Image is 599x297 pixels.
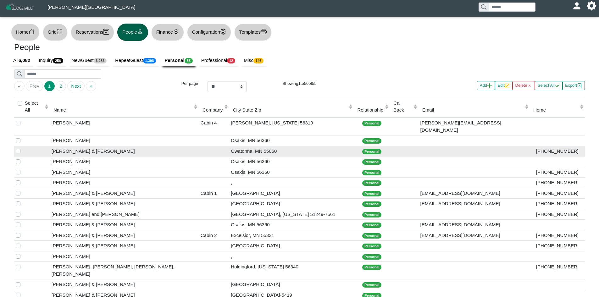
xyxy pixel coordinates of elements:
td: [PERSON_NAME] [50,251,199,262]
td: [PERSON_NAME] & [PERSON_NAME] [50,220,199,230]
td: [GEOGRAPHIC_DATA] [229,199,354,209]
svg: person fill [574,3,579,8]
td: [PERSON_NAME] & [PERSON_NAME] [50,188,199,199]
td: [GEOGRAPHIC_DATA] [229,279,354,290]
svg: check all [555,83,560,88]
div: [PHONE_NUMBER] [531,200,583,207]
svg: house [29,29,35,35]
button: Reservationscalendar2 check [71,24,114,41]
a: NewGuest3,286 [68,55,112,67]
span: Personal [362,180,381,186]
td: Excelsior, MN 55331 [229,230,354,241]
button: Addplus [477,81,495,90]
svg: file excel [577,83,582,88]
td: [EMAIL_ADDRESS][DOMAIN_NAME] [419,188,530,199]
span: 55 [185,58,193,63]
a: Professional12 [197,55,240,67]
span: 55 [312,81,317,86]
td: Owatonna, MN 55060 [229,146,354,157]
div: Name [53,107,192,114]
td: Osakis, MN 56360 [229,220,354,230]
td: [PERSON_NAME] and [PERSON_NAME] [50,209,199,220]
span: Personal [362,212,381,217]
div: [PHONE_NUMBER] [531,169,583,176]
span: Personal [362,282,381,288]
td: [PERSON_NAME], [US_STATE] 56319 [229,118,354,135]
td: [PERSON_NAME] & [PERSON_NAME] [50,241,199,251]
td: [PERSON_NAME] [50,118,199,135]
svg: grid [57,29,63,35]
div: Call Back [393,100,412,114]
svg: x [527,83,532,88]
td: [PERSON_NAME] & [PERSON_NAME] [50,279,199,290]
td: [PERSON_NAME], [PERSON_NAME], [PERSON_NAME], [PERSON_NAME] [50,262,199,279]
img: Z [5,3,35,14]
td: Cabin 4 [199,118,229,135]
span: Personal [362,191,381,196]
span: 12 [227,58,235,63]
button: Templatesprinter [234,24,272,41]
a: Misc146 [240,55,268,67]
div: [PHONE_NUMBER] [531,242,583,250]
td: [GEOGRAPHIC_DATA] [229,188,354,199]
button: Editpencil square [495,81,513,90]
a: RepeatGuest1,398 [111,55,161,67]
button: Go to page 2 [56,81,66,91]
span: Personal [362,201,381,207]
td: Osakis, MN 56360 [229,157,354,167]
td: , [229,178,354,188]
div: [PHONE_NUMBER] [531,232,583,239]
label: Select All [25,100,43,114]
ul: Pagination [14,81,150,91]
td: [PERSON_NAME] & [PERSON_NAME] [50,146,199,157]
td: [EMAIL_ADDRESS][DOMAIN_NAME] [419,199,530,209]
svg: search [481,4,486,9]
td: [PERSON_NAME] & [PERSON_NAME] [50,199,199,209]
svg: printer [261,29,267,35]
div: [PHONE_NUMBER] [531,211,583,218]
span: 50 [304,81,309,86]
span: Personal [362,159,381,165]
td: , [229,251,354,262]
span: 146 [253,58,263,63]
div: [PHONE_NUMBER] [531,179,583,186]
svg: pencil square [505,83,510,88]
td: [GEOGRAPHIC_DATA] [229,241,354,251]
span: Personal [362,138,381,144]
button: Go to page 1 [44,81,55,91]
a: Inquiry256 [35,55,68,67]
button: Select Allcheck all [535,81,562,90]
button: Peopleperson [117,24,148,41]
button: Financecurrency dollar [151,24,184,41]
svg: calendar2 check [103,29,109,35]
svg: gear fill [589,3,594,8]
svg: plus [487,83,492,88]
h3: People [14,42,295,52]
button: Go to last page [86,81,96,91]
td: [PERSON_NAME] [50,178,199,188]
td: Cabin 2 [199,230,229,241]
div: [PHONE_NUMBER] [531,148,583,155]
svg: currency dollar [173,29,179,35]
td: Holdingford, [US_STATE] 56340 [229,262,354,279]
td: [PERSON_NAME][EMAIL_ADDRESS][DOMAIN_NAME] [419,118,530,135]
button: Configurationgear [187,24,231,41]
span: Personal [362,223,381,228]
span: 1,398 [143,58,156,63]
span: Personal [362,170,381,175]
span: Personal [362,244,381,249]
span: 1 [298,81,300,86]
div: Email [422,107,523,114]
svg: gear [220,29,226,35]
a: All6,082 [9,55,35,67]
svg: search [17,71,22,76]
td: [PERSON_NAME] [50,157,199,167]
div: Home [533,107,578,114]
button: Go to next page [67,81,85,91]
div: Company [202,107,223,114]
td: [EMAIL_ADDRESS][DOMAIN_NAME] [419,230,530,241]
button: Homehouse [11,24,40,41]
td: Osakis, MN 56360 [229,167,354,178]
td: Osakis, MN 56360 [229,135,354,146]
td: [GEOGRAPHIC_DATA], [US_STATE] 51249-7561 [229,209,354,220]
